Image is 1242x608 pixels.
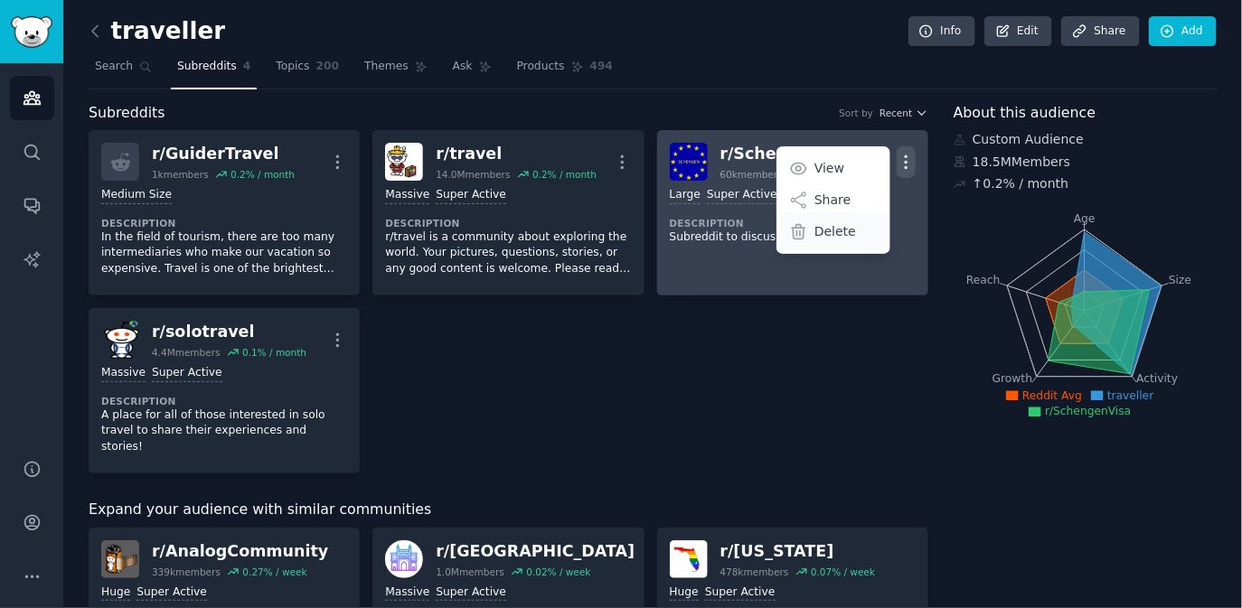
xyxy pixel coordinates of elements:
[385,143,423,181] img: travel
[276,59,309,75] span: Topics
[670,229,916,246] p: Subreddit to discuss Schengen visas.
[880,107,912,119] span: Recent
[590,59,614,75] span: 494
[364,59,409,75] span: Themes
[814,159,844,178] p: View
[358,52,434,89] a: Themes
[511,52,619,89] a: Products494
[436,143,597,165] div: r/ travel
[101,321,139,359] img: solotravel
[136,585,207,602] div: Super Active
[89,130,360,295] a: r/GuiderTravel1kmembers0.2% / monthMedium SizeDescriptionIn the field of tourism, there are too m...
[89,17,225,46] h2: traveller
[385,540,423,578] img: mumbai
[954,102,1096,125] span: About this audience
[89,52,158,89] a: Search
[1137,372,1179,385] tspan: Activity
[1045,405,1131,417] span: r/SchengenVisa
[101,187,172,204] div: Medium Size
[453,59,473,75] span: Ask
[385,217,631,229] dt: Description
[720,566,789,578] div: 478k members
[670,217,916,229] dt: Description
[532,168,597,181] div: 0.2 % / month
[705,585,776,602] div: Super Active
[11,16,52,48] img: GummySearch logo
[89,308,360,473] a: solotravelr/solotravel4.4Mmembers0.1% / monthMassiveSuper ActiveDescriptionA place for all of tho...
[89,499,431,521] span: Expand your audience with similar communities
[152,566,221,578] div: 339k members
[436,187,506,204] div: Super Active
[152,346,221,359] div: 4.4M members
[152,143,295,165] div: r/ GuiderTravel
[880,107,928,119] button: Recent
[670,187,701,204] div: Large
[177,59,237,75] span: Subreddits
[385,229,631,277] p: r/travel is a community about exploring the world. Your pictures, questions, stories, or any good...
[657,130,928,295] a: SchengenVisar/SchengenVisa60kmembers3.2% / monthViewShareDeleteLargeSuper ActiveDescriptionSubred...
[670,540,708,578] img: florida
[436,168,510,181] div: 14.0M members
[720,168,783,181] div: 60k members
[811,566,875,578] div: 0.07 % / week
[231,168,295,181] div: 0.2 % / month
[242,346,306,359] div: 0.1 % / month
[447,52,498,89] a: Ask
[95,59,133,75] span: Search
[670,585,699,602] div: Huge
[101,395,347,407] dt: Description
[1061,16,1139,47] a: Share
[1107,389,1154,402] span: traveller
[526,566,590,578] div: 0.02 % / week
[101,407,347,455] p: A place for all of those interested in solo travel to share their experiences and stories!
[720,540,876,563] div: r/ [US_STATE]
[269,52,345,89] a: Topics200
[436,540,635,563] div: r/ [GEOGRAPHIC_DATA]
[243,59,251,75] span: 4
[436,585,506,602] div: Super Active
[720,143,870,165] div: r/ SchengenVisa
[89,102,165,125] span: Subreddits
[954,153,1217,172] div: 18.5M Members
[707,187,777,204] div: Super Active
[984,16,1052,47] a: Edit
[101,217,347,229] dt: Description
[101,365,146,382] div: Massive
[839,107,873,119] div: Sort by
[517,59,565,75] span: Products
[1169,273,1191,285] tspan: Size
[152,365,222,382] div: Super Active
[966,273,1001,285] tspan: Reach
[152,540,328,563] div: r/ AnalogCommunity
[242,566,306,578] div: 0.27 % / week
[436,566,504,578] div: 1.0M members
[814,222,856,241] p: Delete
[993,372,1032,385] tspan: Growth
[372,130,644,295] a: travelr/travel14.0Mmembers0.2% / monthMassiveSuper ActiveDescriptionr/travel is a community about...
[171,52,257,89] a: Subreddits4
[814,191,851,210] p: Share
[316,59,340,75] span: 200
[101,585,130,602] div: Huge
[973,174,1068,193] div: ↑ 0.2 % / month
[670,143,708,181] img: SchengenVisa
[1149,16,1217,47] a: Add
[101,540,139,578] img: AnalogCommunity
[385,585,429,602] div: Massive
[1022,389,1082,402] span: Reddit Avg
[152,321,306,343] div: r/ solotravel
[101,229,347,277] p: In the field of tourism, there are too many intermediaries who make our vacation so expensive. Tr...
[780,149,888,187] a: View
[954,130,1217,149] div: Custom Audience
[385,187,429,204] div: Massive
[908,16,975,47] a: Info
[152,168,209,181] div: 1k members
[1074,212,1096,225] tspan: Age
